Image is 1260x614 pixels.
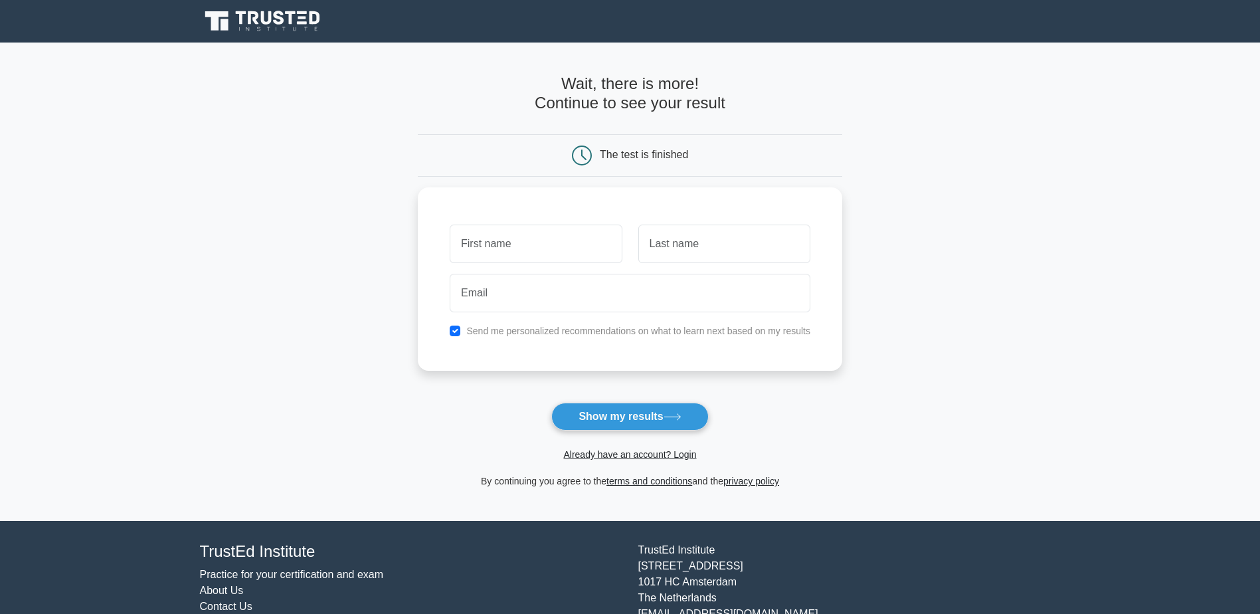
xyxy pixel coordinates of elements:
h4: TrustEd Institute [200,542,622,562]
a: Contact Us [200,601,252,612]
div: By continuing you agree to the and the [410,473,850,489]
a: Already have an account? Login [563,449,696,460]
input: Last name [638,225,810,263]
input: First name [450,225,622,263]
a: About Us [200,585,244,596]
a: Practice for your certification and exam [200,569,384,580]
label: Send me personalized recommendations on what to learn next based on my results [466,326,810,336]
button: Show my results [551,403,708,431]
h4: Wait, there is more! Continue to see your result [418,74,842,113]
a: privacy policy [723,476,779,486]
div: The test is finished [600,149,688,160]
a: terms and conditions [606,476,692,486]
input: Email [450,274,810,312]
